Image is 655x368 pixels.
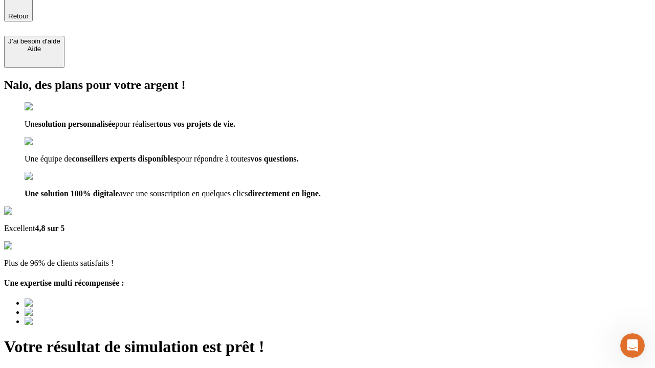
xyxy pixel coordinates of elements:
[8,12,29,20] span: Retour
[72,154,177,163] span: conseillers experts disponibles
[177,154,251,163] span: pour répondre à toutes
[4,279,651,288] h4: Une expertise multi récompensée :
[4,224,35,233] span: Excellent
[248,189,320,198] span: directement en ligne.
[4,78,651,92] h2: Nalo, des plans pour votre argent !
[25,154,72,163] span: Une équipe de
[25,317,119,326] img: Best savings advice award
[4,206,63,216] img: Google Review
[25,120,38,128] span: Une
[25,137,69,146] img: checkmark
[38,120,116,128] span: solution personnalisée
[115,120,156,128] span: pour réaliser
[250,154,298,163] span: vos questions.
[8,37,60,45] div: J’ai besoin d'aide
[4,337,651,356] h1: Votre résultat de simulation est prêt !
[620,333,645,358] iframe: Intercom live chat
[119,189,248,198] span: avec une souscription en quelques clics
[8,45,60,53] div: Aide
[25,308,119,317] img: Best savings advice award
[35,224,64,233] span: 4,8 sur 5
[4,241,55,250] img: reviews stars
[25,172,69,181] img: checkmark
[157,120,235,128] span: tous vos projets de vie.
[4,259,651,268] p: Plus de 96% de clients satisfaits !
[4,36,64,68] button: J’ai besoin d'aideAide
[25,189,119,198] span: Une solution 100% digitale
[25,102,69,111] img: checkmark
[25,298,119,308] img: Best savings advice award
